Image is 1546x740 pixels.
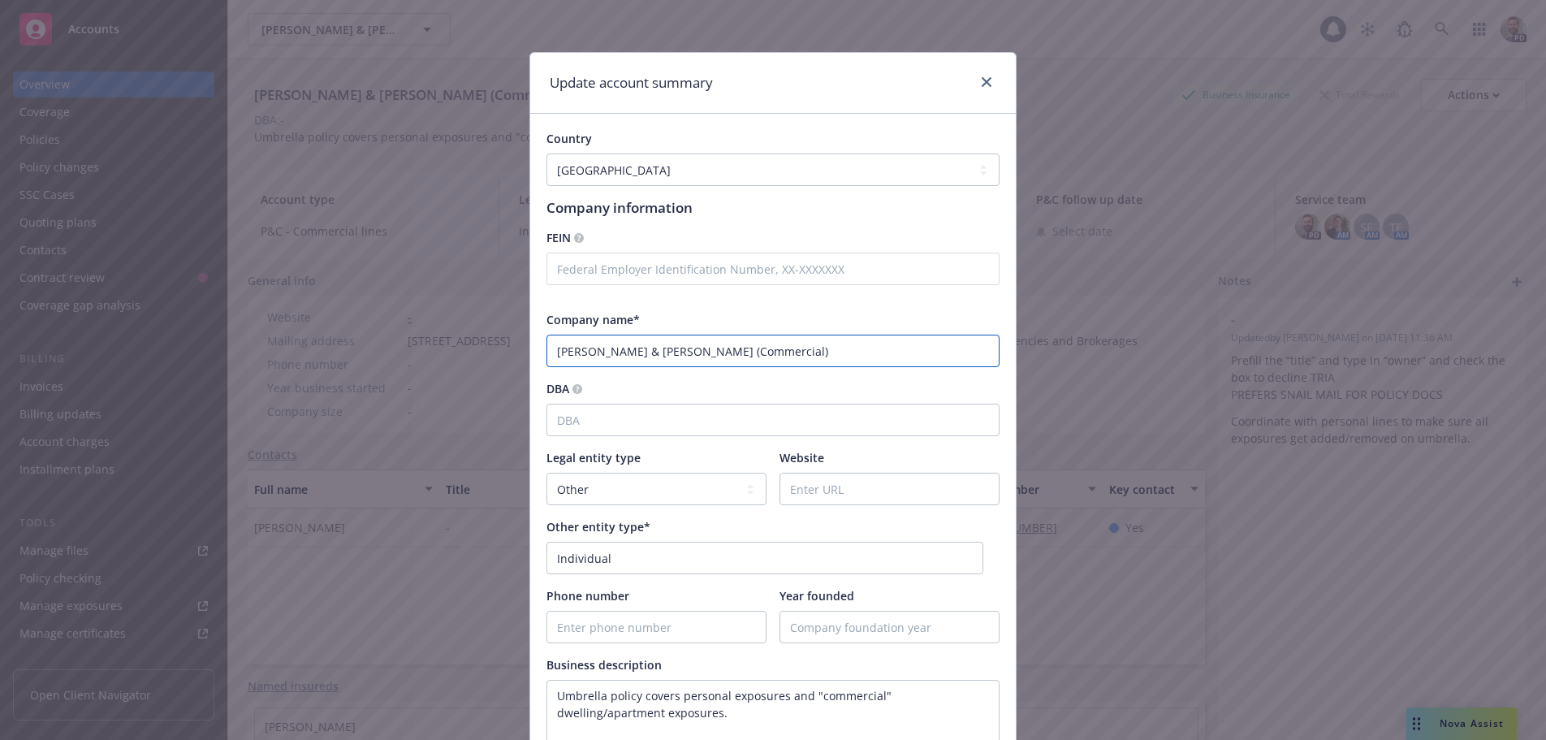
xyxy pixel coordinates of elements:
[977,72,996,92] a: close
[546,519,650,534] span: Other entity type*
[546,131,592,146] span: Country
[546,450,641,465] span: Legal entity type
[779,450,824,465] span: Website
[550,72,713,93] h1: Update account summary
[547,543,982,573] input: Enter entity type
[546,657,662,673] span: Business description
[546,230,571,245] span: FEIN
[546,335,1000,367] input: Company name
[546,312,640,327] span: Company name*
[546,199,1000,216] h1: Company information
[780,612,999,643] input: Company foundation year
[546,588,629,604] span: Phone number
[780,474,999,504] input: Enter URL
[547,612,766,643] input: Enter phone number
[546,381,569,396] span: DBA
[546,253,1000,285] input: Federal Employer Identification Number, XX-XXXXXXX
[546,404,1000,436] input: DBA
[779,588,854,604] span: Year founded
